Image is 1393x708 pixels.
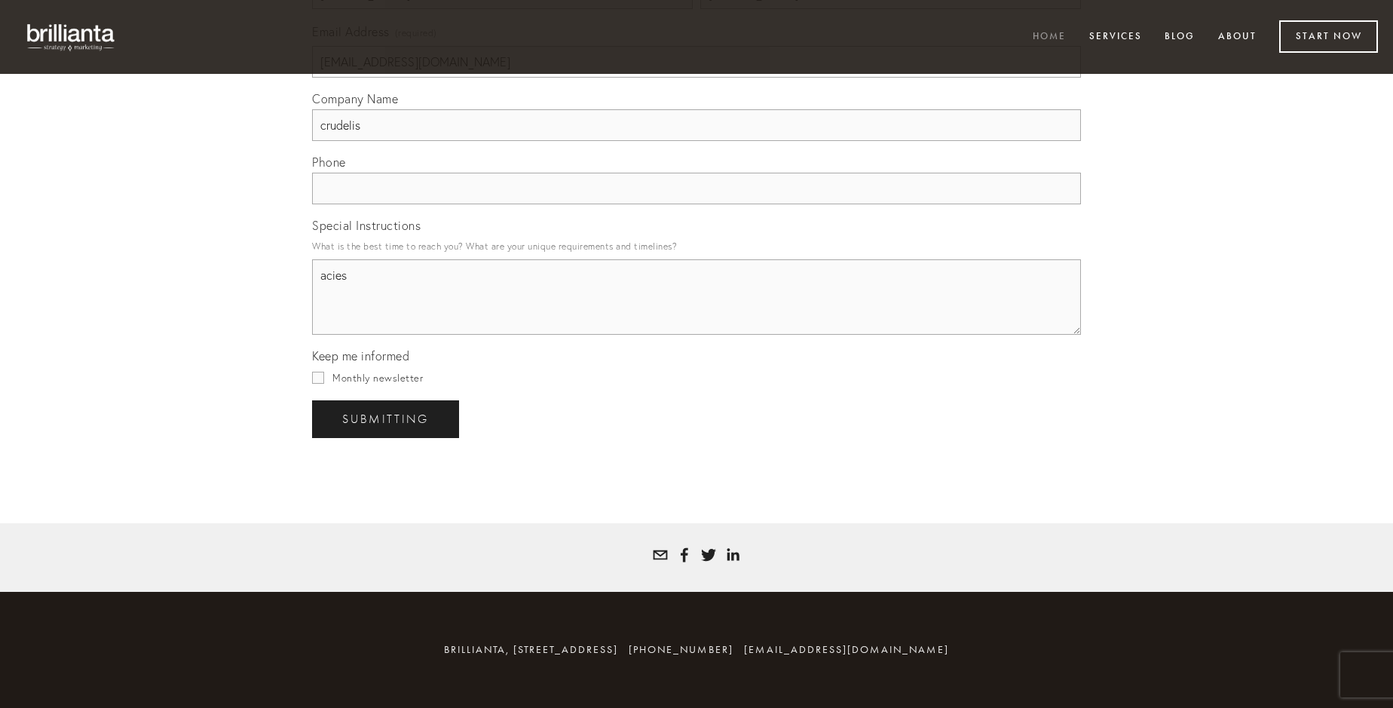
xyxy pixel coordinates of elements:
[1023,25,1076,50] a: Home
[312,372,324,384] input: Monthly newsletter
[1155,25,1205,50] a: Blog
[342,412,429,426] span: Submitting
[653,547,668,562] a: tatyana@brillianta.com
[312,91,398,106] span: Company Name
[15,15,128,59] img: brillianta - research, strategy, marketing
[444,643,618,656] span: brillianta, [STREET_ADDRESS]
[701,547,716,562] a: Tatyana White
[725,547,740,562] a: Tatyana White
[1208,25,1266,50] a: About
[312,259,1081,335] textarea: acies
[312,236,1081,256] p: What is the best time to reach you? What are your unique requirements and timelines?
[312,348,409,363] span: Keep me informed
[677,547,692,562] a: Tatyana Bolotnikov White
[332,372,423,384] span: Monthly newsletter
[312,155,346,170] span: Phone
[629,643,733,656] span: [PHONE_NUMBER]
[744,643,949,656] a: [EMAIL_ADDRESS][DOMAIN_NAME]
[312,218,421,233] span: Special Instructions
[312,400,459,438] button: SubmittingSubmitting
[1079,25,1152,50] a: Services
[1279,20,1378,53] a: Start Now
